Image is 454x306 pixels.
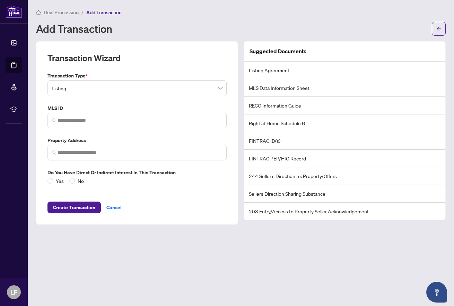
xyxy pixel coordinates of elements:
li: Listing Agreement [244,62,445,79]
label: Do you have direct or indirect interest in this transaction [47,169,227,176]
label: Property Address [47,137,227,144]
span: LF [10,287,17,297]
li: Sellers Direction Sharing Substance [244,185,445,203]
span: Add Transaction [86,9,122,16]
img: logo [6,5,22,18]
button: Create Transaction [47,202,101,213]
img: search_icon [52,150,56,155]
span: Cancel [106,202,122,213]
span: home [36,10,41,15]
label: Transaction Type [47,72,227,80]
article: Suggested Documents [250,47,306,56]
span: Listing [52,82,222,95]
li: 244 Seller’s Direction re: Property/Offers [244,167,445,185]
li: / [81,8,84,16]
label: MLS ID [47,104,227,112]
span: Create Transaction [53,202,95,213]
span: No [75,177,87,185]
h2: Transaction Wizard [47,53,121,64]
button: Open asap [426,282,447,303]
span: Deal Processing [44,9,79,16]
li: FINTRAC ID(s) [244,132,445,150]
img: search_icon [52,118,56,122]
span: arrow-left [436,26,441,31]
li: MLS Data Information Sheet [244,79,445,97]
li: 208 Entry/Access to Property Seller Acknowledgement [244,203,445,220]
li: RECO Information Guide [244,97,445,114]
h1: Add Transaction [36,23,112,34]
li: Right at Home Schedule B [244,114,445,132]
span: Yes [53,177,67,185]
li: FINTRAC PEP/HIO Record [244,150,445,167]
button: Cancel [101,202,127,213]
